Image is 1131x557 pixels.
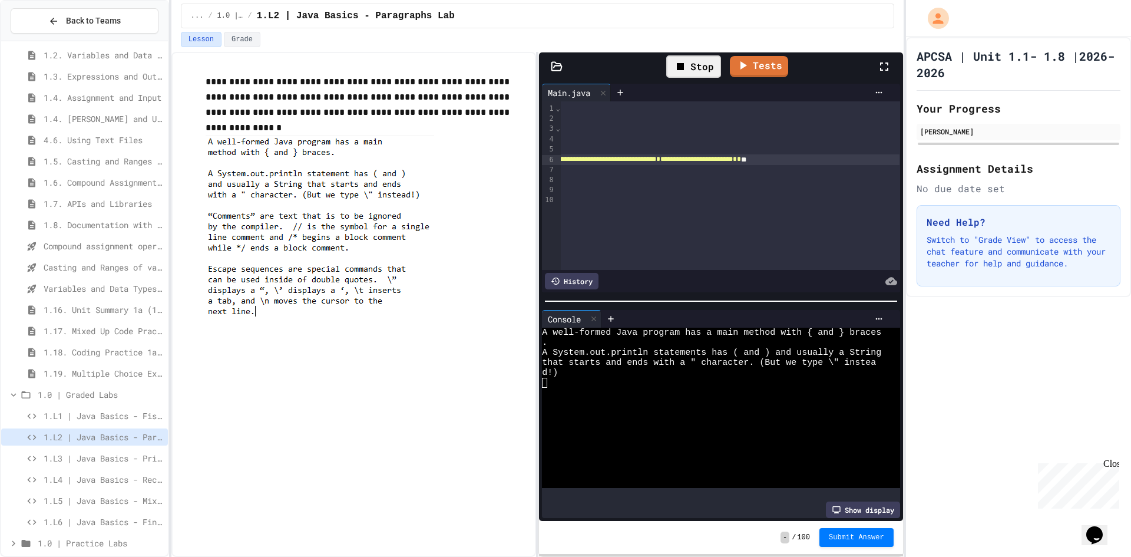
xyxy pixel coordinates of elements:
[542,368,558,378] span: d!)
[542,134,555,144] div: 4
[44,516,163,528] span: 1.L6 | Java Basics - Final Calculator Lab
[44,452,163,464] span: 1.L3 | Java Basics - Printing Code Lab
[44,431,163,443] span: 1.L2 | Java Basics - Paragraphs Lab
[730,56,788,77] a: Tests
[542,165,555,175] div: 7
[792,533,796,542] span: /
[44,240,163,252] span: Compound assignment operators - Quiz
[257,9,455,23] span: 1.L2 | Java Basics - Paragraphs Lab
[44,473,163,486] span: 1.L4 | Java Basics - Rectangle Lab
[917,48,1120,81] h1: APCSA | Unit 1.1- 1.8 |2026-2026
[44,176,163,189] span: 1.6. Compound Assignment Operators
[819,528,894,547] button: Submit Answer
[920,126,1117,137] div: [PERSON_NAME]
[542,87,596,99] div: Main.java
[542,144,555,154] div: 5
[797,533,810,542] span: 100
[542,310,601,328] div: Console
[66,15,121,27] span: Back to Teams
[44,91,163,104] span: 1.4. Assignment and Input
[44,304,163,316] span: 1.16. Unit Summary 1a (1.1-1.6)
[542,338,547,348] span: .
[542,185,555,195] div: 9
[915,5,952,32] div: My Account
[224,32,260,47] button: Grade
[545,273,598,289] div: History
[666,55,721,78] div: Stop
[542,155,555,166] div: 6
[781,532,789,543] span: -
[542,104,555,114] div: 1
[11,8,158,34] button: Back to Teams
[181,32,221,47] button: Lesson
[208,11,212,21] span: /
[542,328,881,338] span: A well-formed Java program has a main method with { and } braces
[44,113,163,125] span: 1.4. [PERSON_NAME] and User Input
[38,537,163,549] span: 1.0 | Practice Labs
[44,325,163,337] span: 1.17. Mixed Up Code Practice 1.1-1.6
[542,313,587,325] div: Console
[542,358,876,368] span: that starts and ends with a " character. (But we type \" instea
[44,495,163,507] span: 1.L5 | Java Basics - Mixed Number Lab
[44,134,163,146] span: 4.6. Using Text Files
[44,261,163,273] span: Casting and Ranges of variables - Quiz
[927,234,1110,269] p: Switch to "Grade View" to access the chat feature and communicate with your teacher for help and ...
[44,282,163,295] span: Variables and Data Types - Quiz
[44,346,163,358] span: 1.18. Coding Practice 1a (1.1-1.6)
[542,124,555,134] div: 3
[917,182,1120,196] div: No due date set
[38,388,163,401] span: 1.0 | Graded Labs
[44,219,163,231] span: 1.8. Documentation with Comments and Preconditions
[1033,459,1119,509] iframe: chat widget
[44,49,163,61] span: 1.2. Variables and Data Types
[44,367,163,380] span: 1.19. Multiple Choice Exercises for Unit 1a (1.1-1.6)
[5,5,81,75] div: Chat with us now!Close
[542,114,555,124] div: 2
[917,100,1120,117] h2: Your Progress
[217,11,243,21] span: 1.0 | Graded Labs
[927,215,1110,229] h3: Need Help?
[44,410,163,422] span: 1.L1 | Java Basics - Fish Lab
[826,502,900,518] div: Show display
[44,155,163,167] span: 1.5. Casting and Ranges of Values
[917,160,1120,177] h2: Assignment Details
[1082,510,1119,545] iframe: chat widget
[44,70,163,83] span: 1.3. Expressions and Output [New]
[829,533,884,542] span: Submit Answer
[191,11,204,21] span: ...
[542,84,611,101] div: Main.java
[542,348,881,358] span: A System.out.println statements has ( and ) and usually a String
[542,195,555,205] div: 10
[555,124,561,133] span: Fold line
[44,197,163,210] span: 1.7. APIs and Libraries
[542,175,555,185] div: 8
[248,11,252,21] span: /
[555,104,561,113] span: Fold line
